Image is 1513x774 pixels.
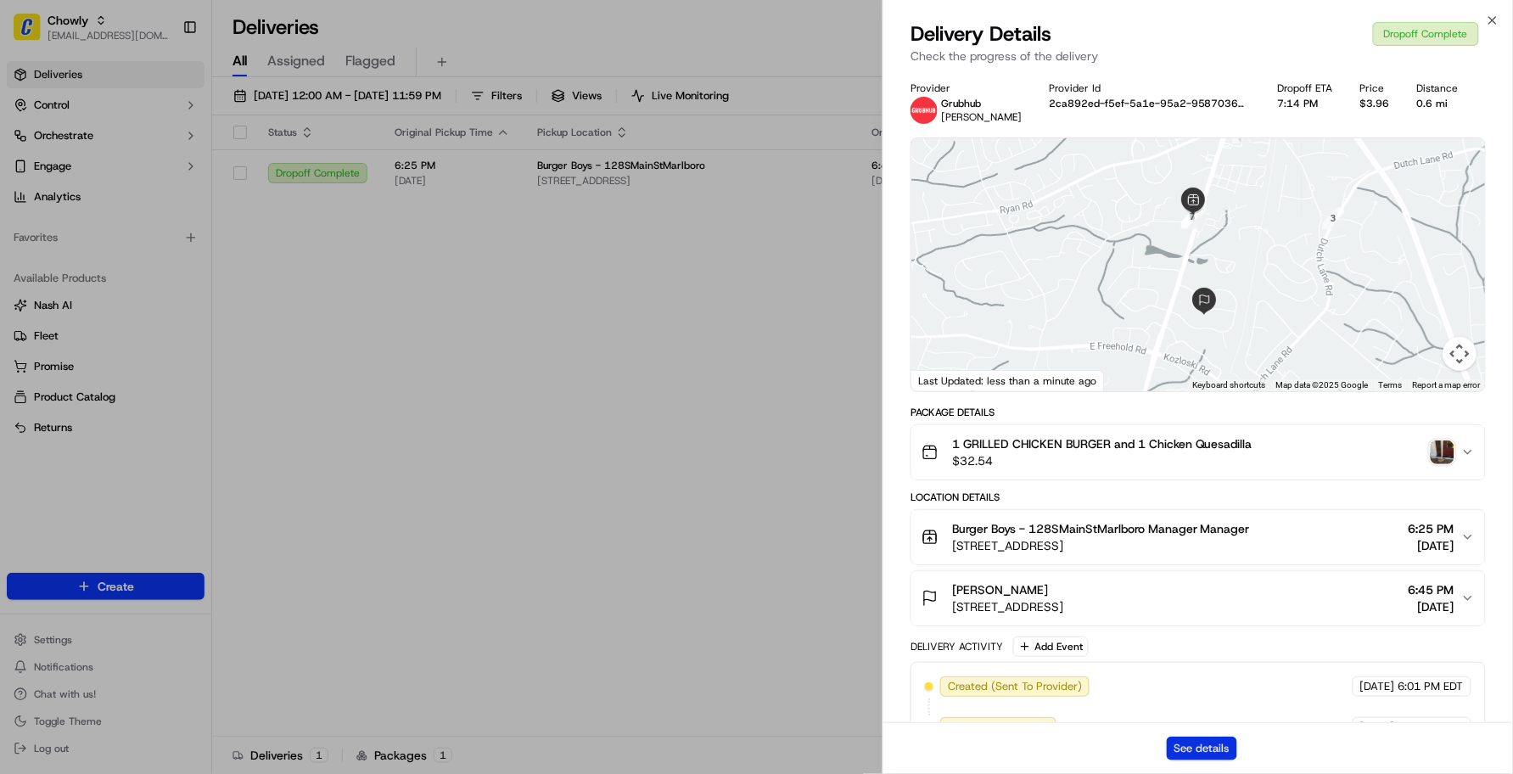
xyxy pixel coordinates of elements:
[1360,679,1395,694] span: [DATE]
[1417,97,1459,110] div: 0.6 mi
[1398,720,1464,735] span: 6:01 PM EDT
[1013,637,1089,657] button: Add Event
[160,246,272,263] span: API Documentation
[911,20,1051,48] span: Delivery Details
[1409,537,1454,554] span: [DATE]
[1443,337,1477,371] button: Map camera controls
[1409,598,1454,615] span: [DATE]
[58,179,215,193] div: We're available if you need us!
[1378,380,1402,390] a: Terms (opens in new tab)
[1167,737,1237,760] button: See details
[1431,440,1454,464] img: photo_proof_of_delivery image
[1360,97,1390,110] div: $3.96
[911,571,1485,625] button: [PERSON_NAME][STREET_ADDRESS]6:45 PM[DATE]
[1049,97,1251,110] button: 2ca892ed-f5ef-5a1e-95a2-9587036bd519
[17,162,48,193] img: 1736555255976-a54dd68f-1ca7-489b-9aae-adbdc363a1c4
[911,491,1486,504] div: Location Details
[952,452,1252,469] span: $32.54
[1192,379,1265,391] button: Keyboard shortcuts
[1417,81,1459,95] div: Distance
[289,167,309,188] button: Start new chat
[1409,581,1454,598] span: 6:45 PM
[911,640,1003,653] div: Delivery Activity
[952,598,1063,615] span: [STREET_ADDRESS]
[17,68,309,95] p: Welcome 👋
[911,406,1486,419] div: Package Details
[17,248,31,261] div: 📗
[941,110,1022,124] span: [PERSON_NAME]
[120,287,205,300] a: Powered byPylon
[941,97,1022,110] p: Grubhub
[1275,380,1368,390] span: Map data ©2025 Google
[911,425,1485,480] button: 1 GRILLED CHICKEN BURGER and 1 Chicken Quesadilla$32.54photo_proof_of_delivery image
[1278,81,1333,95] div: Dropoff ETA
[1412,380,1480,390] a: Report a map error
[911,370,1104,391] div: Last Updated: less than a minute ago
[916,369,972,391] img: Google
[952,435,1252,452] span: 1 GRILLED CHICKEN BURGER and 1 Chicken Quesadilla
[1409,520,1454,537] span: 6:25 PM
[952,537,1250,554] span: [STREET_ADDRESS]
[1360,81,1390,95] div: Price
[952,520,1250,537] span: Burger Boys - 128SMainStMarlboro Manager Manager
[911,510,1485,564] button: Burger Boys - 128SMainStMarlboro Manager Manager[STREET_ADDRESS]6:25 PM[DATE]
[948,720,1049,735] span: Not Assigned Driver
[1360,720,1395,735] span: [DATE]
[34,246,130,263] span: Knowledge Base
[948,679,1082,694] span: Created (Sent To Provider)
[1322,207,1344,229] div: 3
[169,288,205,300] span: Pylon
[911,97,938,124] img: 5e692f75ce7d37001a5d71f1
[1278,97,1333,110] div: 7:14 PM
[911,48,1486,64] p: Check the progress of the delivery
[10,239,137,270] a: 📗Knowledge Base
[44,109,305,127] input: Got a question? Start typing here...
[911,81,1022,95] div: Provider
[143,248,157,261] div: 💻
[137,239,279,270] a: 💻API Documentation
[1049,81,1251,95] div: Provider Id
[58,162,278,179] div: Start new chat
[916,369,972,391] a: Open this area in Google Maps (opens a new window)
[952,581,1048,598] span: [PERSON_NAME]
[17,17,51,51] img: Nash
[1398,679,1464,694] span: 6:01 PM EDT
